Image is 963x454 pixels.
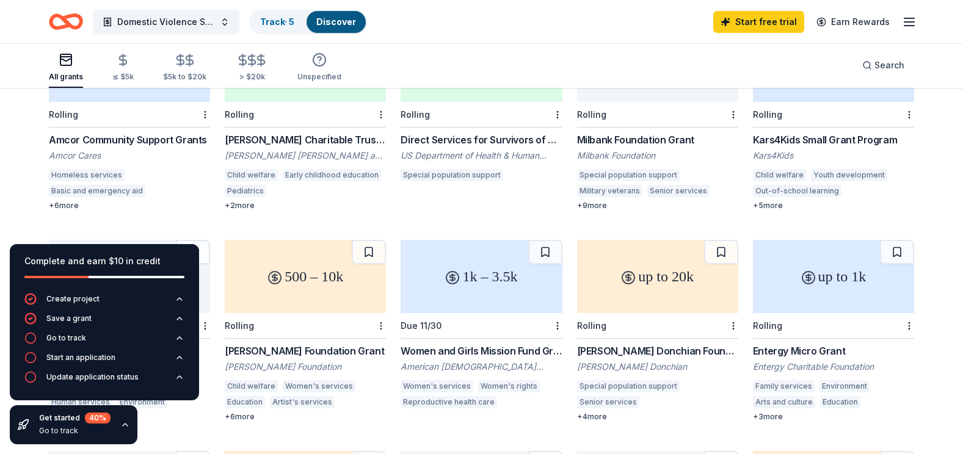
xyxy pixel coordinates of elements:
div: $5k to $20k [163,72,206,82]
div: Early childhood education [283,169,381,181]
div: Women and Girls Mission Fund Grant [401,344,562,358]
div: Rolling [49,109,78,120]
button: Go to track [24,332,184,351]
div: Rolling [401,109,430,120]
span: Search [874,58,904,73]
div: Environment [819,380,870,392]
div: Special population support [577,169,680,181]
div: [PERSON_NAME] Donchian [577,361,738,373]
a: 1k – 3.5kDue 11/30Women and Girls Mission Fund GrantAmerican [DEMOGRAPHIC_DATA] Women's Ministrie... [401,240,562,412]
div: Entergy Charitable Foundation [753,361,914,373]
div: + 5 more [753,201,914,211]
div: + 6 more [225,412,386,422]
button: All grants [49,48,83,88]
div: + 4 more [577,412,738,422]
div: Save a grant [46,314,92,323]
div: Amcor Cares [49,150,210,162]
div: Reproductive health care [401,396,497,408]
div: Pediatrics [225,185,266,197]
div: Youth development [811,169,887,181]
div: Due 11/30 [401,320,442,331]
div: [PERSON_NAME] Foundation Grant [225,344,386,358]
a: Start free trial [713,11,804,33]
div: Rolling [753,320,782,331]
div: Complete and earn $10 in credit [24,254,184,268]
div: Senior services [577,396,639,408]
div: Rolling [577,109,606,120]
div: Direct Services for Survivors of Torture (335637) [401,132,562,147]
a: 20k – 35kCyberGrantsRolling[PERSON_NAME] Charitable Trust Grant[PERSON_NAME] [PERSON_NAME] and [P... [225,29,386,211]
div: Military veterans [577,185,642,197]
button: Create project [24,293,184,312]
button: Track· 5Discover [249,10,367,34]
div: Start an application [46,353,115,362]
div: Out-of-school learning [753,185,841,197]
div: Child welfare [225,380,278,392]
a: Track· 5 [260,16,294,27]
a: 1k+RollingAmcor Community Support GrantsAmcor CaresHomeless servicesBasic and emergency aid+6more [49,29,210,211]
div: Women's services [283,380,355,392]
div: Senior services [647,185,710,197]
a: up to 20kRolling[PERSON_NAME] Donchian Foundation Grants[PERSON_NAME] DonchianSpecial population ... [577,240,738,422]
div: Rolling [225,109,254,120]
div: Child welfare [225,169,278,181]
button: Unspecified [297,48,341,88]
div: Entergy Micro Grant [753,344,914,358]
div: US Department of Health & Human Services: Administration for Children & Families [401,150,562,162]
button: Search [852,53,914,77]
div: Milbank Foundation Grant [577,132,738,147]
div: Create project [46,294,100,304]
div: Unspecified [297,72,341,82]
div: Go to track [46,333,86,343]
div: [PERSON_NAME] Donchian Foundation Grants [577,344,738,358]
button: Update application status [24,371,184,391]
div: Rolling [225,320,254,331]
div: Kars4Kids [753,150,914,162]
div: [PERSON_NAME] [PERSON_NAME] and [PERSON_NAME] "Mac" [PERSON_NAME] Charitable Trust [225,150,386,162]
div: Get started [39,413,111,423]
div: Education [225,396,265,408]
div: + 6 more [49,201,210,211]
div: 1k – 3.5k [401,240,562,313]
a: 500 – 10kRolling[PERSON_NAME] Foundation Grant[PERSON_NAME] FoundationChild welfareWomen's servic... [225,240,386,422]
div: Update application status [46,372,139,382]
div: Women's services [401,380,473,392]
button: $5k to $20k [163,48,206,88]
div: Family services [753,380,815,392]
div: 500 – 10k [225,240,386,313]
div: > $20k [236,72,268,82]
div: Kars4Kids Small Grant Program [753,132,914,147]
a: up to 1kRollingEntergy Micro GrantEntergy Charitable FoundationFamily servicesEnvironmentArts and... [753,240,914,422]
div: Amcor Community Support Grants [49,132,210,147]
div: Rolling [753,109,782,120]
button: Domestic Violence Support Groups [93,10,239,34]
a: 300k – 650kRollingDirect Services for Survivors of Torture (335637)US Department of Health & Huma... [401,29,562,185]
button: Save a grant [24,312,184,332]
div: up to 1k [753,240,914,313]
div: Go to track [39,426,111,436]
a: Home [49,7,83,36]
div: Special population support [401,169,503,181]
div: Rolling [577,320,606,331]
div: up to 20k [577,240,738,313]
div: + 9 more [577,201,738,211]
div: Women's rights [478,380,540,392]
div: [PERSON_NAME] Foundation [225,361,386,373]
div: Child welfare [753,169,806,181]
div: Special population support [577,380,680,392]
div: 40 % [85,413,111,423]
div: Milbank Foundation [577,150,738,162]
a: Discover [316,16,356,27]
div: Homeless services [49,169,125,181]
button: Start an application [24,351,184,371]
a: Earn Rewards [809,11,897,33]
a: not specifiedRollingMilbank Foundation GrantMilbank FoundationSpecial population supportMilitary ... [577,29,738,211]
div: Education [820,396,860,408]
div: All grants [49,72,83,82]
div: [PERSON_NAME] Charitable Trust Grant [225,132,386,147]
span: Domestic Violence Support Groups [117,15,215,29]
div: ≤ $5k [112,72,134,82]
button: ≤ $5k [112,48,134,88]
div: American [DEMOGRAPHIC_DATA] Women's Ministries [401,361,562,373]
a: 500 – 2kRollingKars4Kids Small Grant ProgramKars4KidsChild welfareYouth developmentOut-of-school ... [753,29,914,211]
